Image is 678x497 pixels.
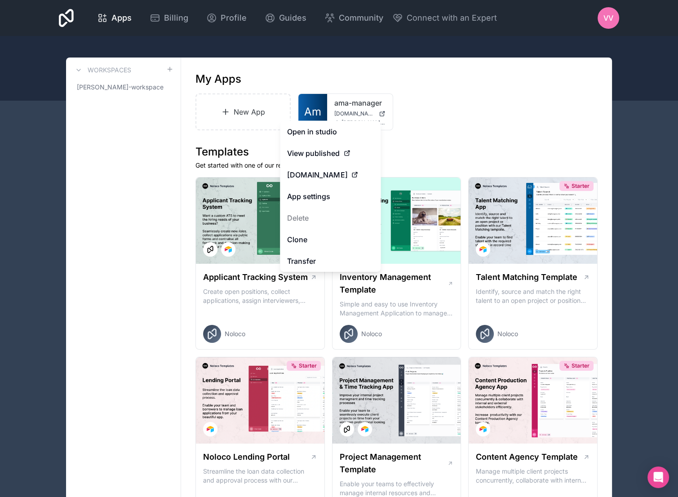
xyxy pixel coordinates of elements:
[195,93,291,130] a: New App
[497,329,518,338] span: Noloco
[476,287,590,305] p: Identify, source and match the right talent to an open project or position with our Talent Matchi...
[142,8,195,28] a: Billing
[111,12,132,24] span: Apps
[203,451,290,463] h1: Noloco Lending Portal
[280,186,381,207] a: App settings
[317,8,390,28] a: Community
[340,300,454,318] p: Simple and easy to use Inventory Management Application to manage your stock, orders and Manufact...
[280,250,381,272] a: Transfer
[195,161,598,170] p: Get started with one of our ready-made templates
[280,229,381,250] a: Clone
[195,145,598,159] h1: Templates
[203,271,308,284] h1: Applicant Tracking System
[339,12,383,24] span: Community
[341,119,386,126] span: [PERSON_NAME][EMAIL_ADDRESS][DOMAIN_NAME]
[476,467,590,485] p: Manage multiple client projects concurrently, collaborate with internal and external stakeholders...
[225,329,245,338] span: Noloco
[280,121,381,142] a: Open in studio
[392,12,497,24] button: Connect with an Expert
[73,79,173,95] a: [PERSON_NAME]-workspace
[221,12,247,24] span: Profile
[647,466,669,488] div: Open Intercom Messenger
[304,105,321,119] span: Am
[279,12,306,24] span: Guides
[340,451,447,476] h1: Project Management Template
[280,207,381,229] button: Delete
[164,12,188,24] span: Billing
[88,66,131,75] h3: Workspaces
[479,246,487,253] img: Airtable Logo
[287,148,340,159] span: View published
[298,94,327,130] a: Am
[334,110,375,117] span: [DOMAIN_NAME]
[203,287,317,305] p: Create open positions, collect applications, assign interviewers, centralise candidate feedback a...
[207,426,214,433] img: Airtable Logo
[203,467,317,485] p: Streamline the loan data collection and approval process with our Lending Portal template.
[407,12,497,24] span: Connect with an Expert
[257,8,314,28] a: Guides
[340,271,448,296] h1: Inventory Management Template
[603,13,613,23] span: VV
[572,182,589,190] span: Starter
[334,98,386,108] a: ama-manager
[73,65,131,75] a: Workspaces
[77,83,164,92] span: [PERSON_NAME]-workspace
[476,451,578,463] h1: Content Agency Template
[479,426,487,433] img: Airtable Logo
[225,246,232,253] img: Airtable Logo
[299,362,317,369] span: Starter
[572,362,589,369] span: Starter
[287,169,347,180] span: [DOMAIN_NAME]
[90,8,139,28] a: Apps
[199,8,254,28] a: Profile
[280,142,381,164] a: View published
[476,271,577,284] h1: Talent Matching Template
[195,72,241,86] h1: My Apps
[361,329,382,338] span: Noloco
[334,110,386,117] a: [DOMAIN_NAME]
[361,426,368,433] img: Airtable Logo
[280,164,381,186] a: [DOMAIN_NAME]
